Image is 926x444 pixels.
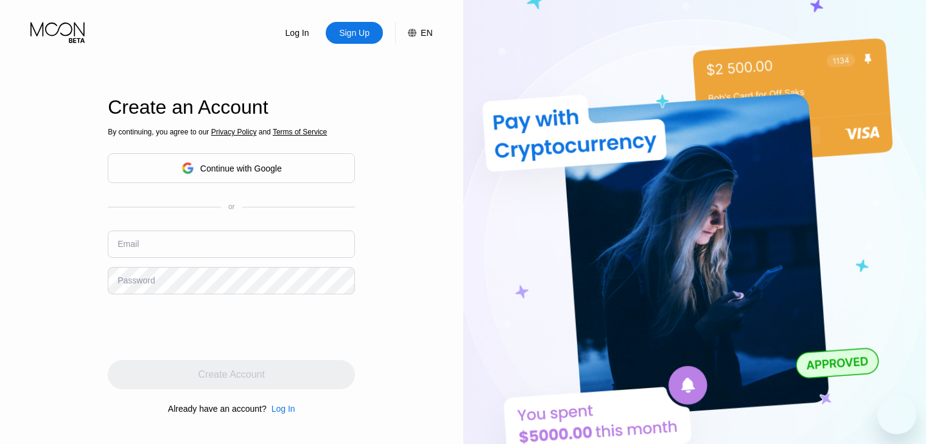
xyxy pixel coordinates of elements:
[326,22,383,44] div: Sign Up
[395,22,432,44] div: EN
[877,395,916,434] iframe: زر إطلاق نافذة المراسلة
[108,153,355,183] div: Continue with Google
[228,203,235,211] div: or
[284,27,310,39] div: Log In
[168,404,267,414] div: Already have an account?
[211,128,257,136] span: Privacy Policy
[118,276,155,285] div: Password
[108,304,293,351] iframe: reCAPTCHA
[108,96,355,119] div: Create an Account
[267,404,295,414] div: Log In
[272,404,295,414] div: Log In
[268,22,326,44] div: Log In
[256,128,273,136] span: and
[108,128,355,136] div: By continuing, you agree to our
[338,27,371,39] div: Sign Up
[200,164,282,173] div: Continue with Google
[421,28,432,38] div: EN
[118,239,139,249] div: Email
[273,128,327,136] span: Terms of Service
